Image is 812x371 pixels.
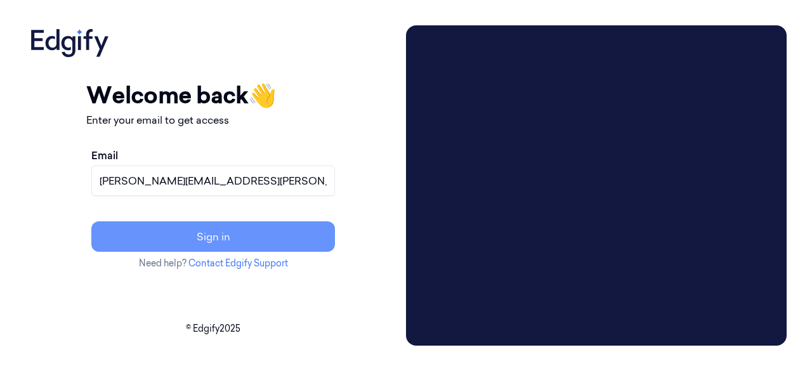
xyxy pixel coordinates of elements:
button: Sign in [91,221,335,252]
p: © Edgify 2025 [25,322,401,335]
a: Contact Edgify Support [188,257,288,269]
label: Email [91,148,118,163]
p: Need help? [86,257,340,270]
input: name@example.com [91,166,335,196]
h1: Welcome back 👋 [86,78,340,112]
p: Enter your email to get access [86,112,340,127]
